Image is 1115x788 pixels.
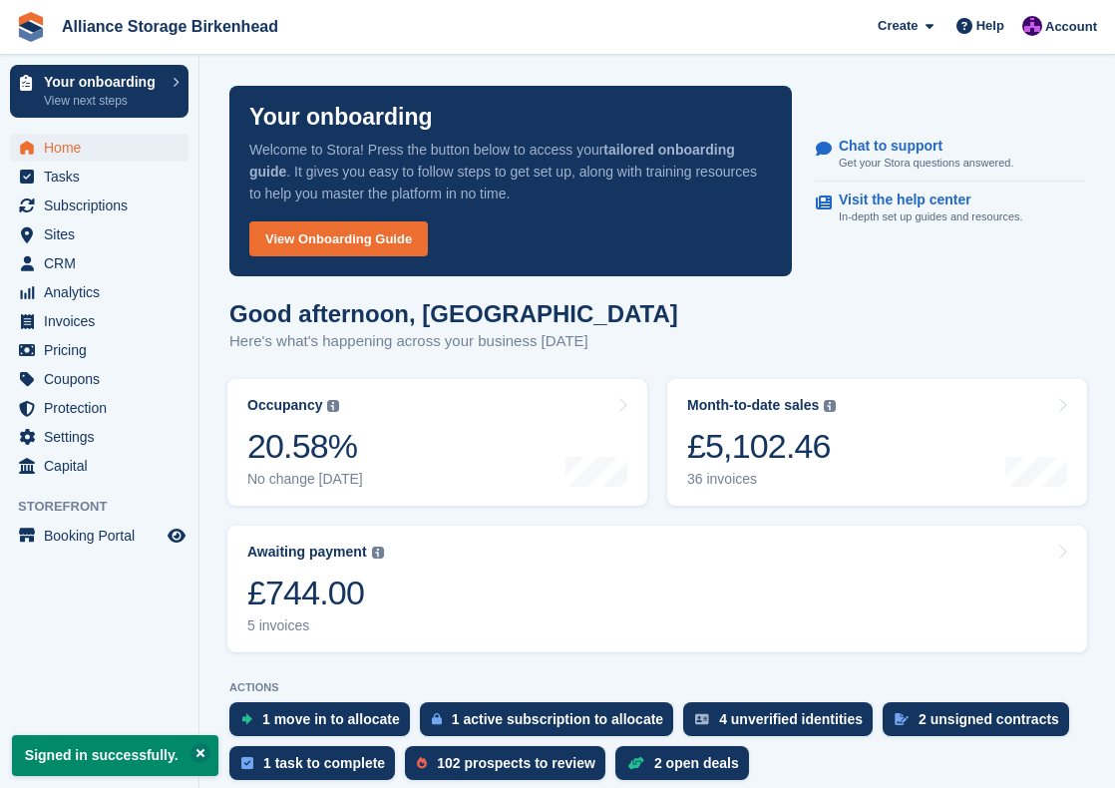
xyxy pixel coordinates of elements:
[654,755,739,771] div: 2 open deals
[839,192,1007,208] p: Visit the help center
[44,423,164,451] span: Settings
[10,65,188,118] a: Your onboarding View next steps
[10,220,188,248] a: menu
[719,711,863,727] div: 4 unverified identities
[683,702,883,746] a: 4 unverified identities
[247,471,363,488] div: No change [DATE]
[420,702,683,746] a: 1 active subscription to allocate
[229,681,1085,694] p: ACTIONS
[627,756,644,770] img: deal-1b604bf984904fb50ccaf53a9ad4b4a5d6e5aea283cecdc64d6e3604feb123c2.svg
[247,573,384,613] div: £744.00
[687,471,836,488] div: 36 invoices
[895,713,909,725] img: contract_signature_icon-13c848040528278c33f63329250d36e43548de30e8caae1d1a13099fd9432cc5.svg
[816,182,1085,235] a: Visit the help center In-depth set up guides and resources.
[824,400,836,412] img: icon-info-grey-7440780725fd019a000dd9b08b2336e03edf1995a4989e88bcd33f0948082b44.svg
[44,163,164,191] span: Tasks
[262,711,400,727] div: 1 move in to allocate
[10,163,188,191] a: menu
[10,307,188,335] a: menu
[44,192,164,219] span: Subscriptions
[372,547,384,559] img: icon-info-grey-7440780725fd019a000dd9b08b2336e03edf1995a4989e88bcd33f0948082b44.svg
[437,755,595,771] div: 102 prospects to review
[10,249,188,277] a: menu
[432,712,442,725] img: active_subscription_to_allocate_icon-d502201f5373d7db506a760aba3b589e785aa758c864c3986d89f69b8ff3...
[327,400,339,412] img: icon-info-grey-7440780725fd019a000dd9b08b2336e03edf1995a4989e88bcd33f0948082b44.svg
[919,711,1059,727] div: 2 unsigned contracts
[10,134,188,162] a: menu
[227,526,1087,652] a: Awaiting payment £744.00 5 invoices
[452,711,663,727] div: 1 active subscription to allocate
[976,16,1004,36] span: Help
[44,278,164,306] span: Analytics
[229,702,420,746] a: 1 move in to allocate
[10,452,188,480] a: menu
[44,307,164,335] span: Invoices
[10,192,188,219] a: menu
[12,735,218,776] p: Signed in successfully.
[839,155,1013,172] p: Get your Stora questions answered.
[263,755,385,771] div: 1 task to complete
[229,300,678,327] h1: Good afternoon, [GEOGRAPHIC_DATA]
[241,713,252,725] img: move_ins_to_allocate_icon-fdf77a2bb77ea45bf5b3d319d69a93e2d87916cf1d5bf7949dd705db3b84f3ca.svg
[667,379,1087,506] a: Month-to-date sales £5,102.46 36 invoices
[839,138,997,155] p: Chat to support
[247,617,384,634] div: 5 invoices
[10,336,188,364] a: menu
[241,757,253,769] img: task-75834270c22a3079a89374b754ae025e5fb1db73e45f91037f5363f120a921f8.svg
[44,394,164,422] span: Protection
[247,544,367,561] div: Awaiting payment
[883,702,1079,746] a: 2 unsigned contracts
[229,330,678,353] p: Here's what's happening across your business [DATE]
[44,452,164,480] span: Capital
[1045,17,1097,37] span: Account
[18,497,198,517] span: Storefront
[10,394,188,422] a: menu
[695,713,709,725] img: verify_identity-adf6edd0f0f0b5bbfe63781bf79b02c33cf7c696d77639b501bdc392416b5a36.svg
[44,365,164,393] span: Coupons
[1022,16,1042,36] img: Romilly Norton
[44,134,164,162] span: Home
[16,12,46,42] img: stora-icon-8386f47178a22dfd0bd8f6a31ec36ba5ce8667c1dd55bd0f319d3a0aa187defe.svg
[165,524,188,548] a: Preview store
[839,208,1023,225] p: In-depth set up guides and resources.
[44,92,163,110] p: View next steps
[44,522,164,550] span: Booking Portal
[249,106,433,129] p: Your onboarding
[10,522,188,550] a: menu
[249,221,428,256] a: View Onboarding Guide
[687,397,819,414] div: Month-to-date sales
[54,10,286,43] a: Alliance Storage Birkenhead
[10,423,188,451] a: menu
[878,16,918,36] span: Create
[44,336,164,364] span: Pricing
[10,278,188,306] a: menu
[249,139,772,204] p: Welcome to Stora! Press the button below to access your . It gives you easy to follow steps to ge...
[44,220,164,248] span: Sites
[44,75,163,89] p: Your onboarding
[227,379,647,506] a: Occupancy 20.58% No change [DATE]
[247,397,322,414] div: Occupancy
[44,249,164,277] span: CRM
[10,365,188,393] a: menu
[247,426,363,467] div: 20.58%
[687,426,836,467] div: £5,102.46
[816,128,1085,183] a: Chat to support Get your Stora questions answered.
[417,757,427,769] img: prospect-51fa495bee0391a8d652442698ab0144808aea92771e9ea1ae160a38d050c398.svg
